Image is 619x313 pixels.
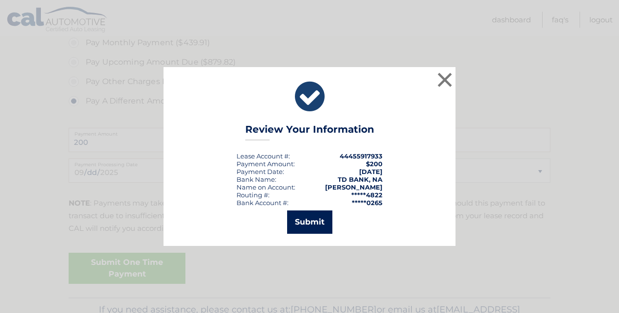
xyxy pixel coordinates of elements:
[237,199,289,207] div: Bank Account #:
[237,168,283,175] span: Payment Date
[338,175,382,183] strong: TD BANK, NA
[366,160,382,168] span: $200
[245,123,374,140] h3: Review Your Information
[237,183,295,191] div: Name on Account:
[435,70,455,89] button: ×
[287,210,332,234] button: Submit
[237,191,270,199] div: Routing #:
[325,183,382,191] strong: [PERSON_NAME]
[237,152,290,160] div: Lease Account #:
[237,168,284,175] div: :
[237,160,295,168] div: Payment Amount:
[359,168,382,175] span: [DATE]
[340,152,382,160] strong: 44455917933
[237,175,276,183] div: Bank Name:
